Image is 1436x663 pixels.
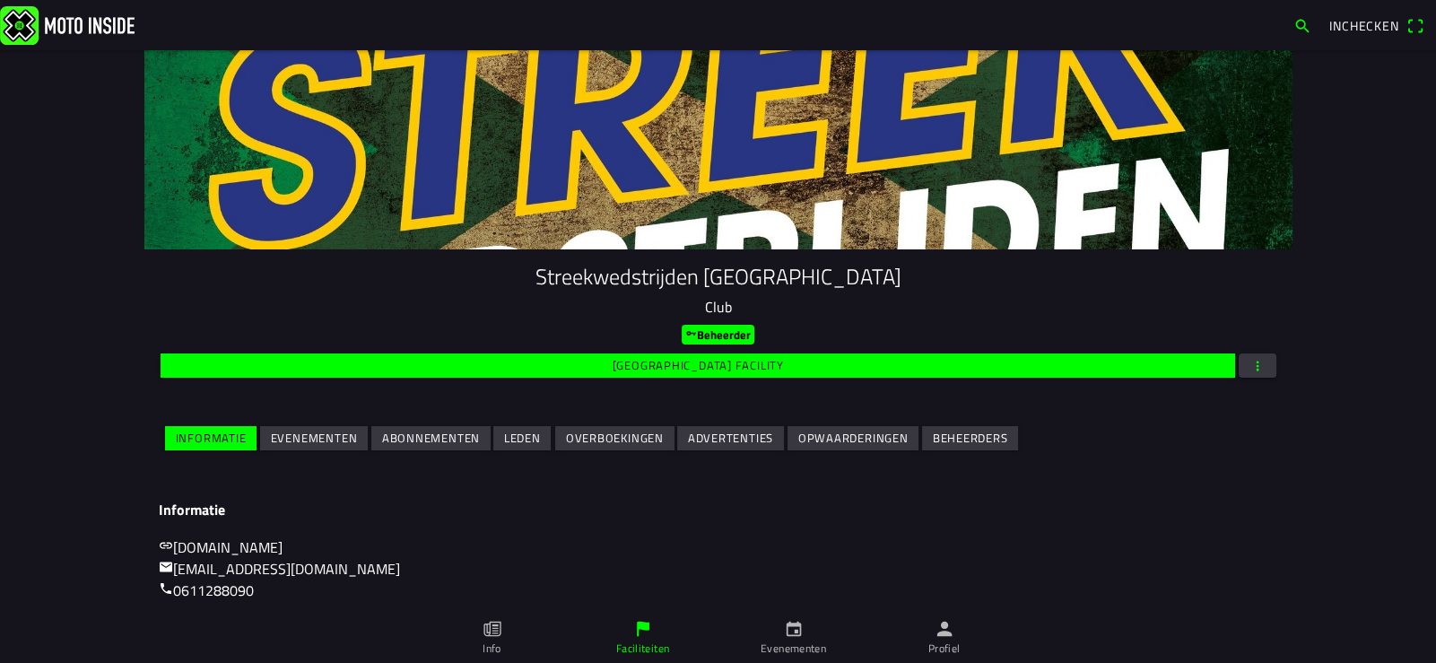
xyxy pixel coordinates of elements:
h3: Informatie [159,502,1278,519]
a: search [1284,10,1320,40]
p: Club [159,296,1278,318]
ion-icon: flag [633,619,653,639]
ion-badge: Beheerder [682,325,754,345]
ion-icon: call [159,581,173,596]
ion-button: Beheerders [922,426,1018,450]
a: Incheckenqr scanner [1320,10,1432,40]
ion-button: Evenementen [260,426,368,450]
ion-button: Informatie [165,426,257,450]
span: Inchecken [1329,16,1399,35]
ion-icon: paper [483,619,502,639]
ion-button: Abonnementen [371,426,491,450]
ion-button: [GEOGRAPHIC_DATA] facility [161,353,1235,378]
ion-button: Leden [493,426,551,450]
a: link[DOMAIN_NAME] [159,537,283,558]
ion-icon: calendar [784,619,804,639]
ion-label: Evenementen [761,641,826,657]
h1: Streekwedstrijden [GEOGRAPHIC_DATA] [159,264,1278,290]
ion-label: Profiel [928,641,961,657]
a: mail[EMAIL_ADDRESS][DOMAIN_NAME] [159,558,400,580]
ion-button: Overboekingen [555,426,674,450]
ion-button: Opwaarderingen [788,426,918,450]
ion-icon: mail [159,560,173,574]
a: call0611288090 [159,580,254,601]
ion-icon: person [935,619,954,639]
ion-button: Advertenties [677,426,784,450]
ion-icon: key [685,327,697,339]
ion-label: Faciliteiten [616,641,669,657]
ion-label: Info [483,641,500,657]
ion-icon: link [159,538,173,553]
